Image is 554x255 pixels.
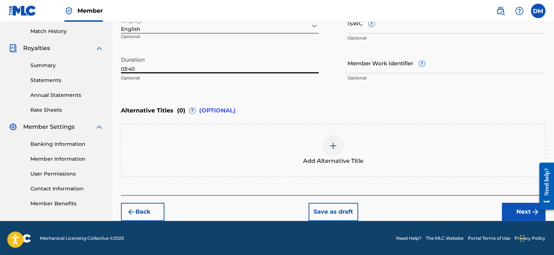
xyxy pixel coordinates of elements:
[329,141,337,150] img: add
[95,44,104,53] img: expand
[30,77,104,84] a: Statements
[426,235,463,242] a: The MLC Website
[309,203,358,221] button: Save as draft
[189,108,195,114] span: ?
[9,123,17,131] img: Member Settings
[531,207,540,216] img: f7272a7cc735f4ea7f67.svg
[64,7,73,15] img: Top Rightsholder
[396,235,421,242] a: Need Help?
[534,157,554,215] iframe: Resource Center
[121,203,164,221] button: Back
[23,123,75,131] span: Member Settings
[30,155,104,163] a: Member Information
[303,157,364,165] span: Add Alternative Title
[199,106,236,115] span: (OPTIONAL)
[512,4,526,18] div: Help
[40,235,124,242] span: Mechanical Licensing Collective © 2025
[419,61,425,66] span: ?
[515,235,545,242] a: Privacy Policy
[348,75,545,81] p: Optional
[9,5,37,16] img: MLC Logo
[502,203,545,221] button: Next
[95,123,104,131] img: expand
[520,227,524,249] div: Drag
[30,140,104,148] a: Banking Information
[30,170,104,178] a: User Permissions
[30,185,104,193] a: Contact Information
[348,35,545,41] p: Optional
[9,234,31,243] img: logo
[518,220,554,255] iframe: Chat Widget
[468,235,510,242] a: Portal Terms of Use
[121,75,319,81] p: Optional
[177,106,185,115] span: ( 0 )
[369,21,374,26] span: ?
[30,200,104,207] a: Member Benefits
[493,4,508,18] a: Public Search
[531,4,545,18] div: User Menu
[127,207,135,216] img: 7ee5dd4eb1f8a8e3ef2f.svg
[30,106,104,114] a: Rate Sheets
[23,44,50,53] span: Royalties
[30,62,104,69] a: Summary
[515,7,524,15] img: help
[496,7,505,15] img: search
[121,33,184,45] p: Optional
[121,106,173,115] span: Alternative Titles
[30,91,104,99] a: Annual Statements
[9,44,17,53] img: Royalties
[77,7,103,15] span: Member
[30,28,104,35] a: Match History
